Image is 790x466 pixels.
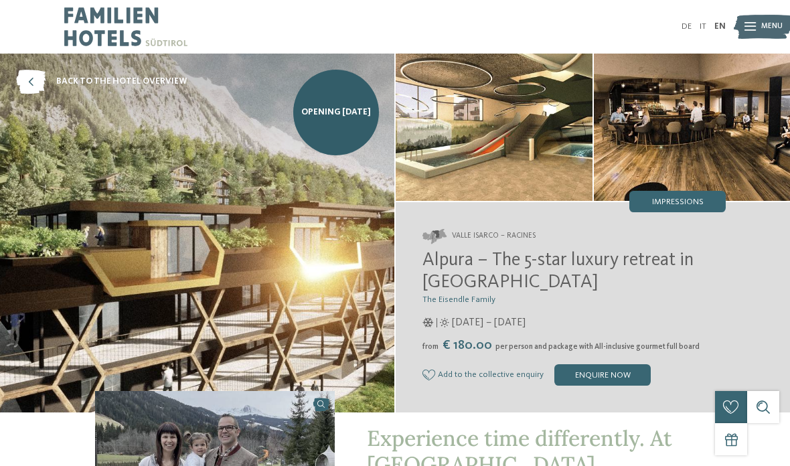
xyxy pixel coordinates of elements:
[682,22,692,31] a: DE
[422,343,439,351] span: from
[495,343,700,351] span: per person and package with All-inclusive gourmet full board
[452,231,536,242] span: Valle Isarco – Racines
[700,22,706,31] a: IT
[440,339,494,352] span: € 180.00
[422,318,434,327] i: Opening times all year round
[56,76,187,88] span: back to the hotel overview
[16,70,187,94] a: back to the hotel overview
[452,315,526,330] span: [DATE] – [DATE]
[714,22,726,31] a: EN
[652,198,704,207] span: Impressions
[396,54,592,201] img: Alpura - Rooted in nature. Created for families.
[438,370,544,380] span: Add to the collective enquiry
[293,70,379,155] a: Opening [DATE]
[422,295,495,304] span: The Eisendle Family
[422,251,694,293] span: Alpura – The 5-star luxury retreat in [GEOGRAPHIC_DATA]
[554,364,651,386] div: enquire now
[301,106,371,119] span: Opening [DATE]
[437,318,449,327] i: Opening times all year round
[761,21,783,32] span: Menu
